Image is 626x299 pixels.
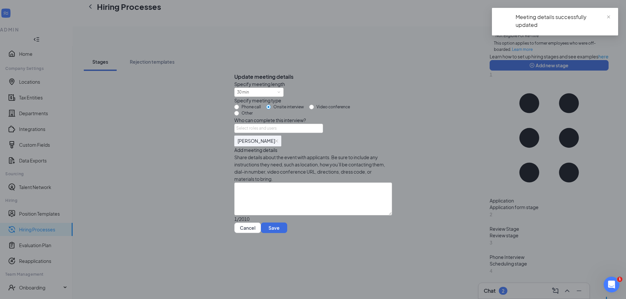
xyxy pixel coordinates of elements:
span: Add meeting details [234,146,392,154]
span: Video conference [314,104,353,109]
iframe: Intercom live chat [604,277,619,292]
div: Select roles and users [236,125,317,132]
button: Cancel [234,223,261,233]
span: close [606,15,611,19]
span: Share details about the event with applicants. Be sure to include any instructions they need, suc... [234,154,392,182]
span: Other [239,111,255,116]
span: Specify meeting type [234,97,392,104]
div: 30 min [237,88,254,96]
h3: Update meeting details [234,73,293,80]
div: Meeting details successfully updated [516,13,610,29]
span: Phone call [239,104,264,109]
button: Save [261,223,287,233]
span: Specify meeting length [234,80,392,88]
div: 1 / 2010 [234,215,392,223]
span: Onsite interview [271,104,307,109]
span: [PERSON_NAME] [238,137,275,144]
span: Who can complete this interview? [234,117,392,124]
span: 1 [617,277,622,282]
